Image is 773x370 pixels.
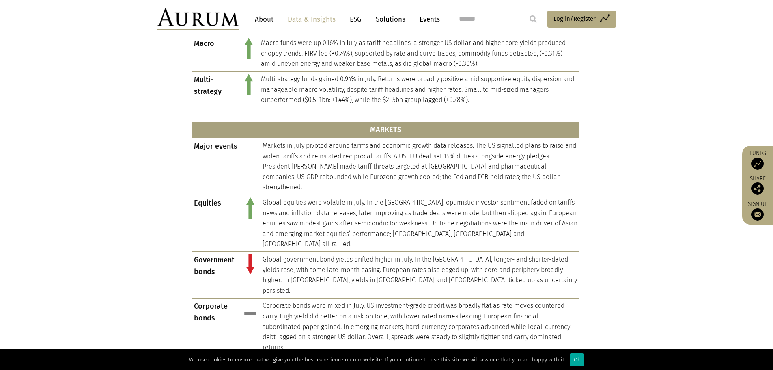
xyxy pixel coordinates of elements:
img: Sign up to our newsletter [751,208,764,221]
div: Ok [570,353,584,366]
a: Events [416,12,440,27]
td: Markets in July pivoted around tariffs and economic growth data releases. The US signalled plans ... [261,138,579,195]
a: Solutions [372,12,409,27]
img: Share this post [751,182,764,195]
a: Data & Insights [284,12,340,27]
td: Major events [192,138,240,195]
th: MARKETS [192,122,579,138]
td: Corporate bonds were mixed in July. US investment-grade credit was broadly flat as rate moves cou... [261,298,579,355]
td: Global government bond yields drifted higher in July. In the [GEOGRAPHIC_DATA], longer- and short... [261,252,579,298]
td: Corporate bonds [192,298,240,355]
td: Global equities were volatile in July. In the [GEOGRAPHIC_DATA], optimistic investor sentiment fa... [261,195,579,252]
img: Access Funds [751,158,764,170]
input: Submit [525,11,541,27]
td: Equities [192,195,240,252]
img: Aurum [157,8,239,30]
td: Macro funds were up 0.16% in July as tariff headlines, a stronger US dollar and higher core yield... [259,35,579,71]
td: Government bonds [192,252,240,298]
td: Multi-strategy funds gained 0.94% in July. Returns were broadly positive amid supportive equity d... [259,71,579,107]
td: Multi-strategy [192,71,239,107]
span: Log in/Register [553,14,596,24]
a: Log in/Register [547,11,616,28]
div: Share [746,176,769,195]
a: Funds [746,150,769,170]
a: Sign up [746,201,769,221]
td: Macro [192,35,239,71]
a: ESG [346,12,366,27]
a: About [251,12,278,27]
